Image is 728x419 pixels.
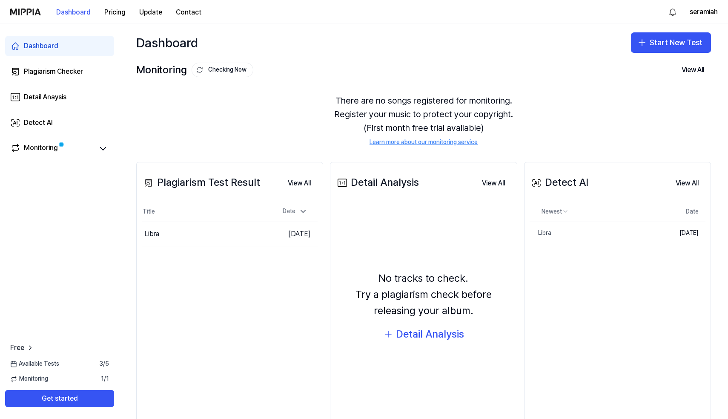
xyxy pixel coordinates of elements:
[10,375,48,383] span: Monitoring
[669,174,705,192] a: View All
[136,32,198,53] div: Dashboard
[24,118,53,128] div: Detect AI
[24,92,66,102] div: Detail Anaysis
[475,175,512,192] button: View All
[142,174,260,191] div: Plagiarism Test Result
[10,343,24,353] span: Free
[24,66,83,77] div: Plagiarism Checker
[101,375,109,383] span: 1 / 1
[24,41,58,51] div: Dashboard
[690,7,718,17] button: seramiah
[272,222,318,246] td: [DATE]
[132,0,169,24] a: Update
[169,4,208,21] button: Contact
[335,174,419,191] div: Detail Analysis
[10,9,41,15] img: logo
[530,222,656,244] a: Libra
[144,229,159,239] div: Libra
[136,84,711,157] div: There are no songs registered for monitoring. Register your music to protect your copyright. (Fir...
[5,87,114,107] a: Detail Anaysis
[10,360,59,368] span: Available Tests
[97,4,132,21] button: Pricing
[192,63,253,77] button: Checking Now
[669,175,705,192] button: View All
[396,326,464,342] div: Detail Analysis
[10,143,94,155] a: Monitoring
[656,202,705,222] th: Date
[668,7,678,17] img: 알림
[675,61,711,78] button: View All
[10,343,34,353] a: Free
[132,4,169,21] button: Update
[142,202,272,222] th: Title
[335,270,511,319] div: No tracks to check. Try a plagiarism check before releasing your album.
[475,174,512,192] a: View All
[530,174,588,191] div: Detect AI
[5,36,114,56] a: Dashboard
[24,143,58,155] div: Monitoring
[5,61,114,82] a: Plagiarism Checker
[99,360,109,368] span: 3 / 5
[279,205,311,218] div: Date
[5,113,114,133] a: Detect AI
[631,32,711,53] button: Start New Test
[281,174,318,192] a: View All
[281,175,318,192] button: View All
[370,138,478,147] a: Learn more about our monitoring service
[136,62,253,78] div: Monitoring
[5,390,114,407] button: Get started
[530,229,551,237] div: Libra
[383,326,464,342] button: Detail Analysis
[49,4,97,21] button: Dashboard
[656,222,705,244] td: [DATE]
